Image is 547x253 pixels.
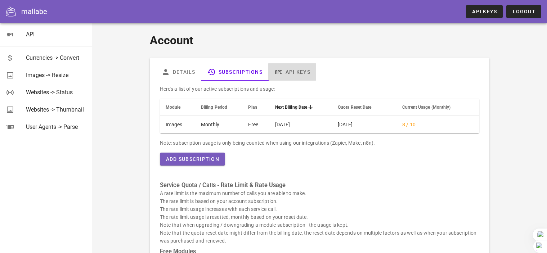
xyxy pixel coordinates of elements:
div: API [26,31,86,38]
span: Quota Reset Date [338,105,372,110]
td: Monthly [195,116,243,133]
a: Details [156,63,201,81]
th: Module [160,99,195,116]
th: Billing Period [195,99,243,116]
span: Plan [248,105,257,110]
span: Add Subscription [166,156,219,162]
th: Plan [242,99,269,116]
div: Images -> Resize [26,72,86,78]
span: Module [166,105,181,110]
div: Note: subscription usage is only being counted when using our integrations (Zapier, Make, n8n). [160,139,479,147]
button: Add Subscription [160,153,225,166]
span: Logout [512,9,535,14]
th: Quota Reset Date: Not sorted. Activate to sort ascending. [332,99,396,116]
p: Here's a list of your active subscriptions and usage: [160,85,479,93]
button: Logout [506,5,541,18]
div: Websites -> Status [26,89,86,96]
span: 8 / 10 [402,122,416,127]
td: Images [160,116,195,133]
td: Free [242,116,269,133]
div: User Agents -> Parse [26,123,86,130]
div: mallabe [21,6,47,17]
span: Next Billing Date [275,105,308,110]
span: Current Usage (Monthly) [402,105,450,110]
h3: Service Quota / Calls - Rate Limit & Rate Usage [160,181,479,189]
a: API Keys [268,63,316,81]
td: [DATE] [269,116,332,133]
h1: Account [150,32,489,49]
td: [DATE] [332,116,396,133]
a: Subscriptions [201,63,268,81]
span: API Keys [472,9,497,14]
div: Currencies -> Convert [26,54,86,61]
a: API Keys [466,5,503,18]
th: Next Billing Date: Sorted descending. Activate to remove sorting. [269,99,332,116]
span: Billing Period [201,105,227,110]
p: A rate limit is the maximum number of calls you are able to make. The rate limit is based on your... [160,189,479,245]
iframe: Tidio Chat [449,207,544,240]
div: Websites -> Thumbnail [26,106,86,113]
th: Current Usage (Monthly): Not sorted. Activate to sort ascending. [396,99,479,116]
